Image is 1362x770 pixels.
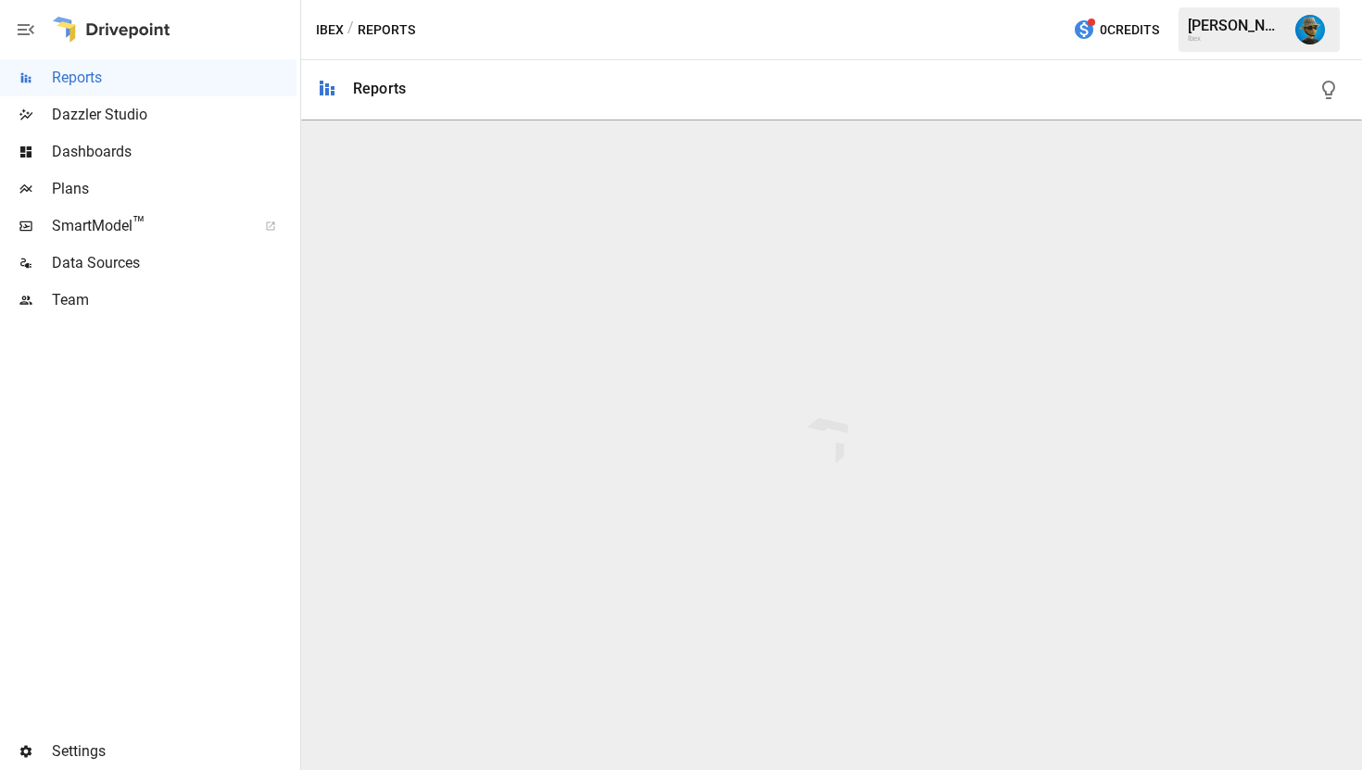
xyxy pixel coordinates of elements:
[1284,4,1336,56] button: Lance Quejada
[1100,19,1159,42] span: 0 Credits
[1066,13,1167,47] button: 0Credits
[807,418,855,473] img: drivepoint-animation.ef608ccb.svg
[52,104,296,126] span: Dazzler Studio
[52,67,296,89] span: Reports
[316,19,344,42] button: Ibex
[52,289,296,311] span: Team
[52,141,296,163] span: Dashboards
[1188,34,1284,43] div: Ibex
[347,19,354,42] div: /
[52,215,245,237] span: SmartModel
[52,252,296,274] span: Data Sources
[52,178,296,200] span: Plans
[52,740,296,763] span: Settings
[1295,15,1325,44] img: Lance Quejada
[1188,17,1284,34] div: [PERSON_NAME]
[132,212,145,235] span: ™
[353,80,406,97] div: Reports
